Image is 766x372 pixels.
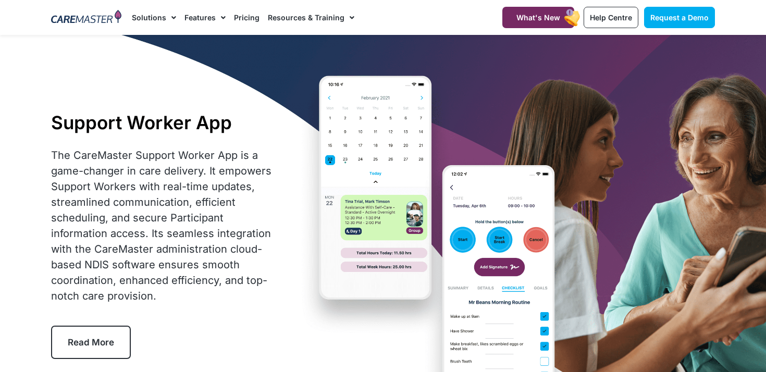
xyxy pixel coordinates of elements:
[51,326,131,359] a: Read More
[644,7,715,28] a: Request a Demo
[51,111,277,133] h1: Support Worker App
[590,13,632,22] span: Help Centre
[51,147,277,304] div: The CareMaster Support Worker App is a game-changer in care delivery. It empowers Support Workers...
[516,13,560,22] span: What's New
[51,10,121,26] img: CareMaster Logo
[68,337,114,348] span: Read More
[584,7,638,28] a: Help Centre
[502,7,574,28] a: What's New
[650,13,709,22] span: Request a Demo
